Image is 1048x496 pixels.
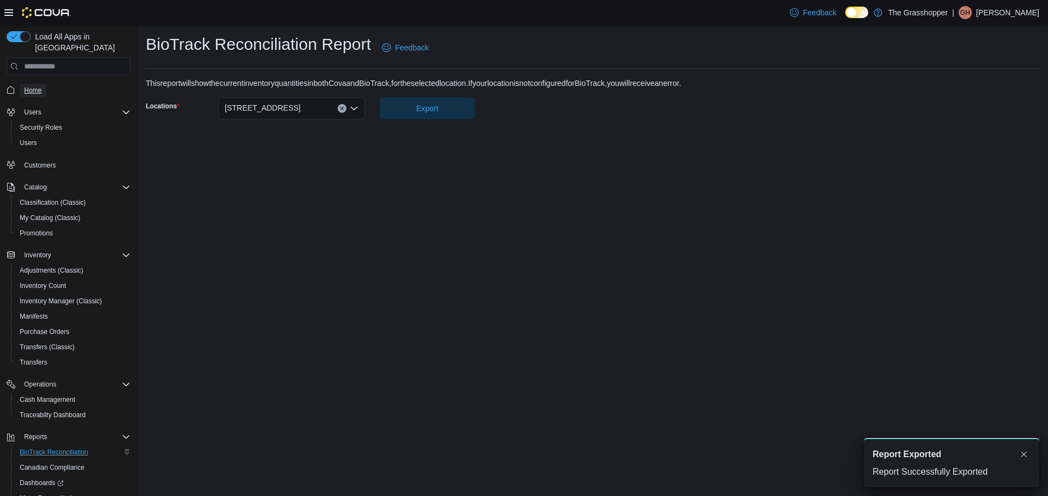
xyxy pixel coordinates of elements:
img: Cova [22,7,71,18]
span: Transfers (Classic) [20,343,75,351]
button: Users [2,105,135,120]
span: Catalog [24,183,47,192]
button: My Catalog (Classic) [11,210,135,226]
button: Cash Management [11,392,135,407]
span: Inventory Count [20,281,66,290]
span: Inventory [24,251,51,259]
span: Inventory [20,249,130,262]
span: Operations [24,380,56,389]
span: Dashboards [20,478,64,487]
button: Adjustments (Classic) [11,263,135,278]
button: Manifests [11,309,135,324]
span: Reports [20,430,130,443]
span: Feedback [395,42,429,53]
a: Transfers [15,356,52,369]
a: Classification (Classic) [15,196,90,209]
div: Greg Hil [959,6,972,19]
button: Security Roles [11,120,135,135]
span: Canadian Compliance [20,463,84,472]
div: Notification [873,448,1030,461]
span: Classification (Classic) [15,196,130,209]
a: Dashboards [15,476,68,489]
button: Open list of options [350,104,358,113]
button: Transfers (Classic) [11,339,135,355]
span: Transfers [20,358,47,367]
span: Inventory Count [15,279,130,292]
button: Operations [2,377,135,392]
button: Catalog [2,180,135,195]
span: Customers [20,158,130,172]
a: Inventory Manager (Classic) [15,295,106,308]
button: Traceabilty Dashboard [11,407,135,423]
a: Traceabilty Dashboard [15,408,90,422]
span: Users [20,106,130,119]
button: Reports [20,430,52,443]
button: Customers [2,157,135,173]
button: Users [20,106,45,119]
a: Dashboards [11,475,135,491]
button: Classification (Classic) [11,195,135,210]
span: My Catalog (Classic) [20,214,81,222]
span: Security Roles [15,121,130,134]
span: Cash Management [20,395,75,404]
button: Inventory Count [11,278,135,293]
span: Security Roles [20,123,62,132]
button: Reports [2,429,135,445]
span: Users [15,136,130,149]
a: Purchase Orders [15,325,74,338]
button: Users [11,135,135,151]
p: [PERSON_NAME] [976,6,1039,19]
span: Reports [24,432,47,441]
div: This report will show the current inventory quantities in both Cova and BioTrack, for the selecte... [146,78,681,89]
span: My Catalog (Classic) [15,211,130,224]
span: Promotions [15,227,130,240]
span: [STREET_ADDRESS] [225,101,300,114]
button: Home [2,82,135,97]
a: Customers [20,159,60,172]
span: Transfers [15,356,130,369]
button: Transfers [11,355,135,370]
span: Promotions [20,229,53,238]
button: Inventory Manager (Classic) [11,293,135,309]
span: Dark Mode [845,18,846,19]
a: Adjustments (Classic) [15,264,88,277]
p: The Grasshopper [888,6,948,19]
a: My Catalog (Classic) [15,211,85,224]
span: Catalog [20,181,130,194]
a: Users [15,136,41,149]
a: Transfers (Classic) [15,341,79,354]
a: Cash Management [15,393,79,406]
button: Dismiss toast [1017,448,1030,461]
span: BioTrack Reconciliation [15,446,130,459]
span: Manifests [15,310,130,323]
a: Home [20,84,46,97]
button: Inventory [2,247,135,263]
span: Home [24,86,42,95]
a: Canadian Compliance [15,461,89,474]
span: Adjustments (Classic) [20,266,83,275]
span: Load All Apps in [GEOGRAPHIC_DATA] [31,31,130,53]
button: Purchase Orders [11,324,135,339]
button: Catalog [20,181,51,194]
span: Users [24,108,41,117]
span: Cash Management [15,393,130,406]
span: Inventory Manager (Classic) [15,295,130,308]
span: Inventory Manager (Classic) [20,297,102,305]
span: Dashboards [15,476,130,489]
span: Manifests [20,312,48,321]
a: Security Roles [15,121,66,134]
span: Traceabilty Dashboard [20,411,86,419]
button: Operations [20,378,61,391]
input: Dark Mode [845,7,868,18]
p: | [952,6,954,19]
span: BioTrack Reconciliation [20,448,88,457]
a: Feedback [785,2,841,24]
a: Inventory Count [15,279,71,292]
span: Purchase Orders [20,327,70,336]
button: BioTrack Reconciliation [11,445,135,460]
span: Home [20,83,130,96]
span: Adjustments (Classic) [15,264,130,277]
span: Classification (Classic) [20,198,86,207]
span: Export [416,103,438,114]
a: BioTrack Reconciliation [15,446,93,459]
